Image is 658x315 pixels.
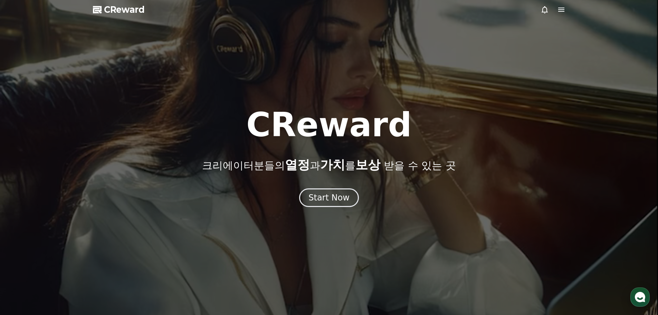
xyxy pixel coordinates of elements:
span: 설정 [107,229,115,235]
a: 홈 [2,219,46,236]
span: CReward [104,4,145,15]
p: 크리에이터분들의 과 를 받을 수 있는 곳 [202,158,456,172]
span: 열정 [285,158,310,172]
a: CReward [93,4,145,15]
a: Start Now [299,195,359,202]
h1: CReward [246,108,412,141]
span: 홈 [22,229,26,235]
a: 대화 [46,219,89,236]
span: 대화 [63,229,71,235]
button: Start Now [299,188,359,207]
span: 보상 [355,158,380,172]
span: 가치 [320,158,345,172]
a: 설정 [89,219,133,236]
div: Start Now [308,192,350,203]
